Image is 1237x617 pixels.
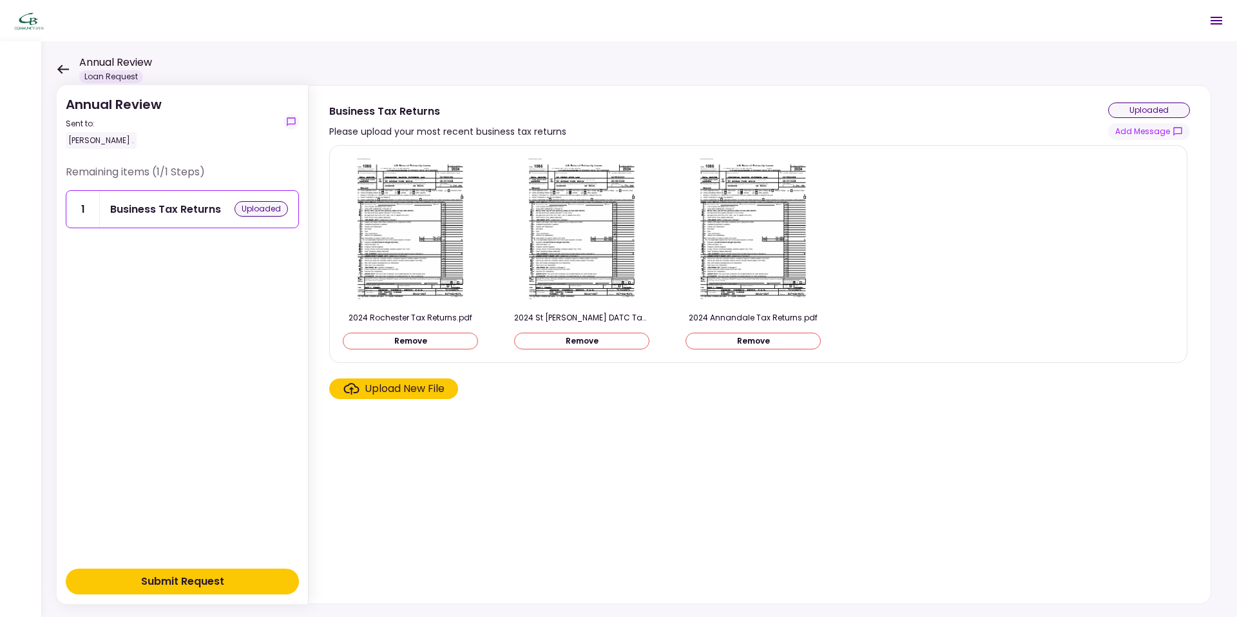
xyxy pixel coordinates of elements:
div: Annual Review [66,95,162,149]
a: 1Business Tax Returnsuploaded [66,190,299,228]
div: Business Tax ReturnsPlease upload your most recent business tax returnsuploadedshow-messages2024 ... [308,85,1211,604]
button: show-messages [1108,123,1190,140]
div: Sent to: [66,118,162,130]
div: Loan Request [79,70,143,83]
div: Please upload your most recent business tax returns [329,124,566,139]
img: Partner icon [13,11,45,30]
div: 2024 St Peter DATC Tax Returns.pdf [514,312,649,324]
div: 2024 Annandale Tax Returns.pdf [686,312,821,324]
button: Remove [514,333,649,349]
div: Business Tax Returns [110,201,221,217]
button: Submit Request [66,569,299,594]
div: Submit Request [141,574,224,589]
button: Remove [686,333,821,349]
div: Business Tax Returns [329,103,566,119]
div: uploaded [1108,103,1190,118]
h1: Annual Review [79,55,152,70]
span: Click here to upload the required document [329,378,458,399]
div: [PERSON_NAME] . [66,132,137,149]
div: Upload New File [365,381,445,397]
div: 2024 Rochester Tax Returns.pdf [343,312,478,324]
div: 1 [66,191,100,228]
div: Remaining items (1/1 Steps) [66,164,299,190]
button: Remove [343,333,478,349]
div: uploaded [235,201,288,217]
button: show-messages [283,114,299,130]
button: Open menu [1201,5,1232,36]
